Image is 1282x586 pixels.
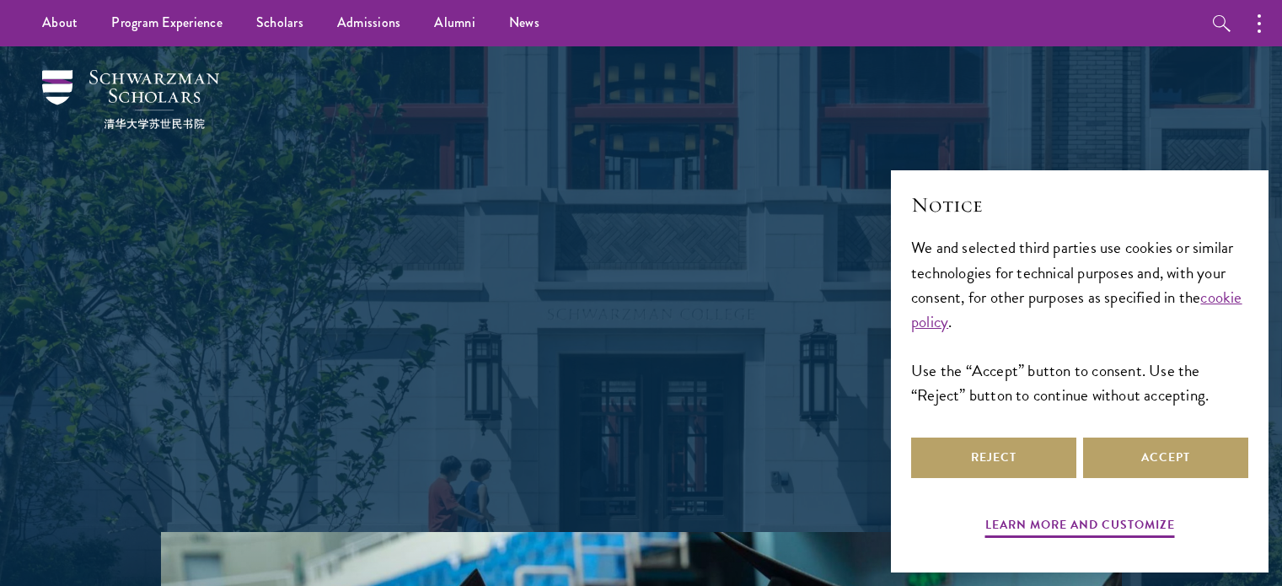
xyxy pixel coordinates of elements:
[911,235,1248,406] div: We and selected third parties use cookies or similar technologies for technical purposes and, wit...
[911,285,1242,334] a: cookie policy
[42,70,219,129] img: Schwarzman Scholars
[985,514,1175,540] button: Learn more and customize
[911,438,1076,478] button: Reject
[1083,438,1248,478] button: Accept
[911,191,1248,219] h2: Notice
